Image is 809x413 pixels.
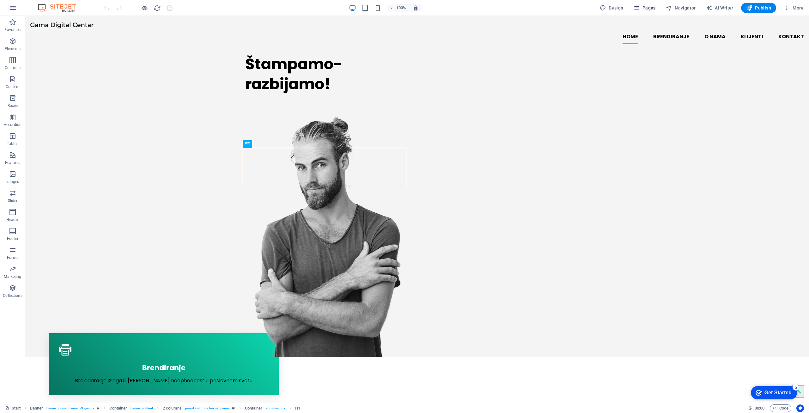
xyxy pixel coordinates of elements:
h6: 100% [396,4,406,12]
p: Favorites [4,27,21,32]
h6: Session time [748,404,765,412]
p: Collections [3,293,22,298]
span: . columns-box [265,404,285,412]
img: Editor Logo [36,4,84,12]
div: 5 [47,1,53,8]
span: Click to select. Double-click to edit [163,404,182,412]
button: Design [597,3,626,13]
span: Click to select. Double-click to edit [245,404,263,412]
p: Header [6,217,19,222]
span: AI Writer [706,5,733,11]
p: Tables [7,141,18,146]
span: Design [600,5,623,11]
span: Pages [633,5,655,11]
i: Reload page [154,4,161,12]
span: : [759,406,760,410]
i: This element is a customizable preset [232,406,235,410]
button: Code [770,404,791,412]
span: . preset-columns-two-v2-genius [184,404,230,412]
span: . banner .preset-banner-v3-genius [46,404,94,412]
button: AI Writer [703,3,736,13]
p: Footer [7,236,18,241]
div: Design (Ctrl+Alt+Y) [597,3,626,13]
p: Elements [5,46,21,51]
button: reload [153,4,161,12]
div: Get Started [19,7,46,13]
button: Usercentrics [796,404,804,412]
span: Click to select. Double-click to edit [109,404,127,412]
span: Click to select. Double-click to edit [295,404,300,412]
p: Content [6,84,20,89]
button: Pages [631,3,658,13]
button: More [781,3,806,13]
p: Boxes [8,103,18,108]
span: . banner-content [130,404,153,412]
p: Images [6,179,19,184]
p: Features [5,160,20,165]
p: Accordion [4,122,21,127]
span: Code [773,404,788,412]
i: This element is a customizable preset [97,406,100,410]
button: Navigator [663,3,698,13]
span: Publish [746,5,771,11]
span: Click to select. Double-click to edit [30,404,43,412]
span: Navigator [666,5,696,11]
button: 100% [387,4,409,12]
a: Click to cancel selection. Double-click to open Pages [5,404,21,412]
span: 00 00 [755,404,764,412]
div: Get Started 5 items remaining, 0% complete [5,3,51,16]
p: Forms [7,255,18,260]
p: Slider [8,198,18,203]
p: Marketing [4,274,21,279]
button: Publish [741,3,776,13]
nav: breadcrumb [30,404,300,412]
p: Columns [5,65,21,70]
button: Click here to leave preview mode and continue editing [141,4,148,12]
i: On resize automatically adjust zoom level to fit chosen device. [413,5,418,11]
span: More [784,5,804,11]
